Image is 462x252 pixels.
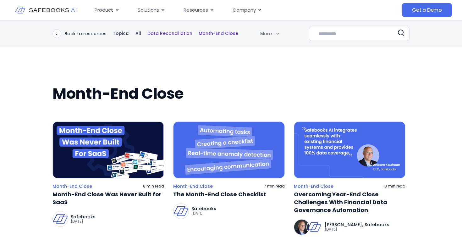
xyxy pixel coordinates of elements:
[52,121,164,178] img: a pile of stickers with the words month - end close was never built for
[173,121,285,178] img: a blue background with white text that says automating tasks creating a checklist
[52,190,164,206] a: Month-End Close Was Never Built for SaaS
[173,183,213,189] a: Month-End Close
[143,184,164,189] p: 8 min read
[294,183,333,189] a: Month-End Close
[138,7,159,14] span: Solutions
[113,31,129,37] p: Topics:
[173,190,285,198] a: The Month-End Close Checklist
[71,215,96,219] p: Safebooks
[52,183,92,189] a: Month-End Close
[199,31,238,37] a: Month-End Close
[52,85,410,103] h2: Month-End Close
[52,29,107,38] a: Back to resources
[294,220,309,235] img: Ahikam Kaufman
[383,184,405,189] p: 13 min read
[191,206,216,211] p: Safebooks
[135,31,141,37] a: All
[90,4,352,16] div: Menu Toggle
[294,121,405,178] img: financial data governance automation
[64,31,107,36] p: Back to resources
[173,204,189,219] img: Safebooks
[307,220,322,234] img: Safebooks
[365,222,389,227] p: Safebooks
[71,219,96,224] p: [DATE]
[184,7,208,14] span: Resources
[147,31,192,37] a: Data Reconciliation
[402,3,452,17] a: Get a Demo
[325,227,389,232] p: [DATE]
[233,7,256,14] span: Company
[90,4,352,16] nav: Menu
[294,190,405,214] a: Overcoming Year-End Close Challenges With Financial Data Governance Automation
[252,31,279,37] div: More
[412,7,442,13] span: Get a Demo
[53,211,68,227] img: Safebooks
[264,184,285,189] p: 7 min read
[191,211,216,216] p: [DATE]
[325,222,363,227] p: [PERSON_NAME] ,
[95,7,113,14] span: Product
